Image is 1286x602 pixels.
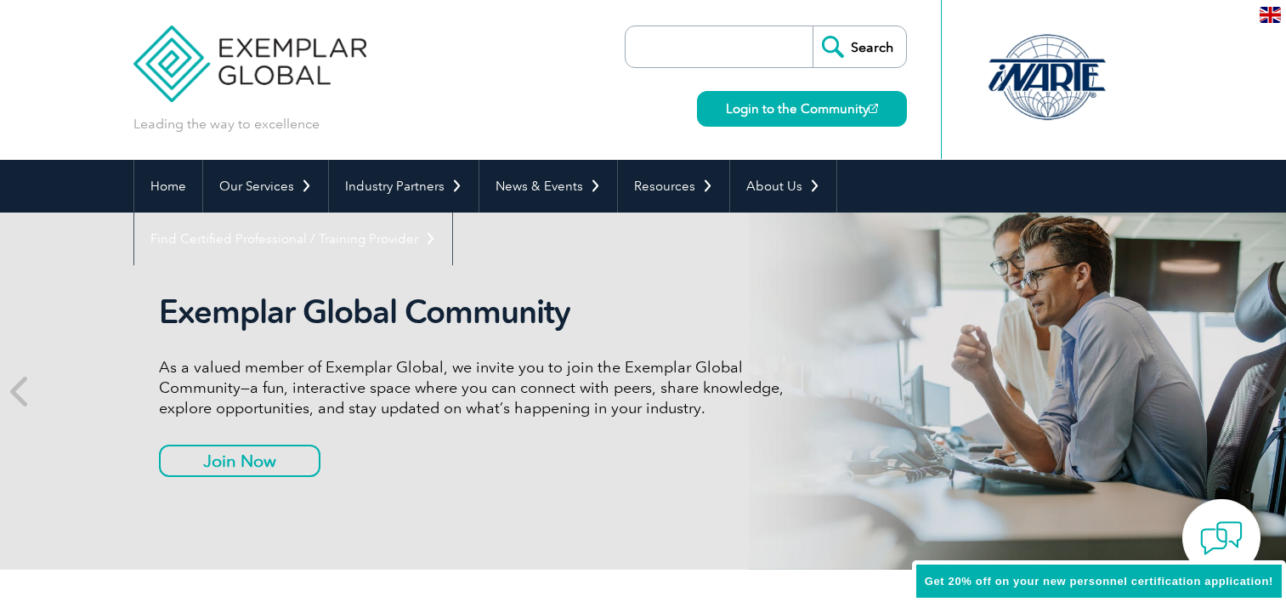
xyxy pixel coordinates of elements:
[134,213,452,265] a: Find Certified Professional / Training Provider
[1260,7,1281,23] img: en
[479,160,617,213] a: News & Events
[730,160,836,213] a: About Us
[813,26,906,67] input: Search
[697,91,907,127] a: Login to the Community
[133,115,320,133] p: Leading the way to excellence
[1200,517,1243,559] img: contact-chat.png
[203,160,328,213] a: Our Services
[134,160,202,213] a: Home
[618,160,729,213] a: Resources
[159,357,796,418] p: As a valued member of Exemplar Global, we invite you to join the Exemplar Global Community—a fun,...
[329,160,479,213] a: Industry Partners
[925,575,1273,588] span: Get 20% off on your new personnel certification application!
[869,104,878,113] img: open_square.png
[159,445,320,477] a: Join Now
[159,292,796,332] h2: Exemplar Global Community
